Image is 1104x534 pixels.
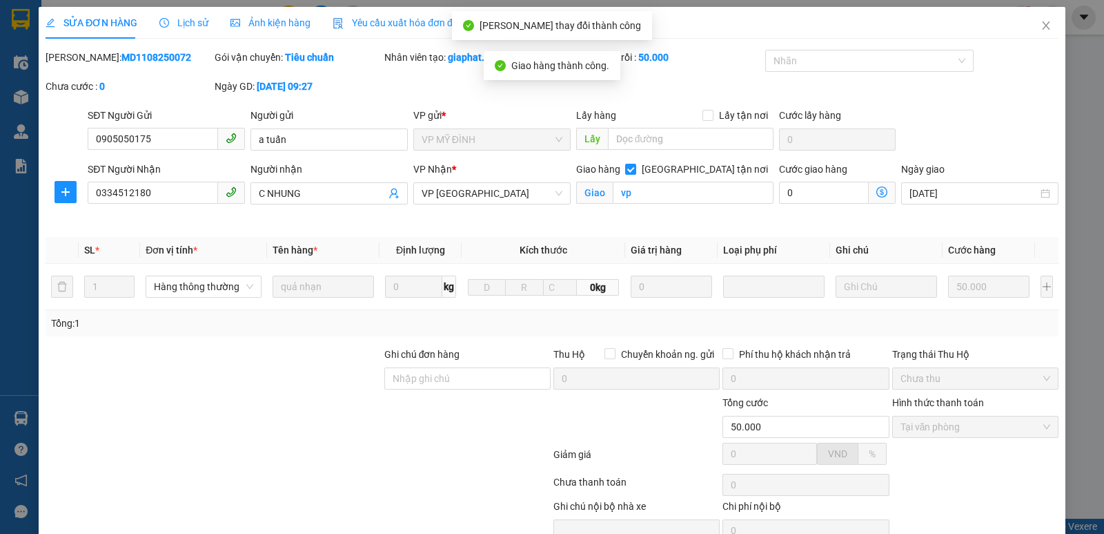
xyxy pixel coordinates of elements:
span: SỬA ĐƠN HÀNG [46,17,137,28]
span: picture [230,18,240,28]
div: [PERSON_NAME]: [46,50,212,65]
b: 0 [99,81,105,92]
span: phone [226,187,237,198]
span: VP Cầu Yên Xuân [422,183,562,204]
label: Ngày giao [901,164,945,175]
input: D [468,279,506,296]
span: clock-circle [159,18,169,28]
b: MD1108250072 [121,52,191,63]
div: SĐT Người Gửi [88,108,245,123]
span: Chuyển khoản ng. gửi [615,347,720,362]
span: Ảnh kiện hàng [230,17,310,28]
span: Tên hàng [273,245,317,256]
input: 0 [948,276,1029,298]
label: Cước giao hàng [779,164,847,175]
div: VP gửi [413,108,571,123]
div: Người nhận [250,162,408,177]
span: 0kg [577,279,619,296]
div: Giảm giá [552,447,721,471]
span: Đơn vị tính [146,245,197,256]
span: % [869,448,876,459]
span: check-circle [495,60,506,71]
label: Ghi chú đơn hàng [384,349,460,360]
span: phone [226,133,237,144]
span: Lấy tận nơi [713,108,773,123]
div: Chưa thanh toán [552,475,721,499]
input: Ghi Chú [836,276,937,298]
span: Yêu cầu xuất hóa đơn điện tử [333,17,478,28]
b: 50.000 [638,52,669,63]
button: plus [55,181,77,203]
span: Cước hàng [948,245,996,256]
input: Cước lấy hàng [779,128,896,151]
span: Chưa thu [900,368,1050,389]
div: Ngày GD: [215,79,381,94]
input: Ngày giao [909,186,1038,201]
span: Giao hàng thành công. [511,60,609,71]
div: Ghi chú nội bộ nhà xe [553,499,720,519]
div: Trạng thái Thu Hộ [892,347,1058,362]
span: Lấy [576,128,608,150]
input: Cước giao hàng [779,182,869,204]
button: Close [1027,7,1065,46]
span: user-add [388,188,400,199]
span: close [1041,20,1052,31]
div: Nhân viên tạo: [384,50,593,65]
b: [DATE] 09:27 [257,81,313,92]
div: Gói vận chuyển: [215,50,381,65]
b: Tiêu chuẩn [285,52,334,63]
input: 0 [631,276,712,298]
img: icon [333,18,344,29]
span: Định lượng [396,245,445,256]
input: R [505,279,543,296]
span: Giá trị hàng [631,245,682,256]
div: Cước rồi : [595,50,762,65]
span: Lịch sử [159,17,208,28]
div: Tổng: 1 [51,316,427,331]
input: Ghi chú đơn hàng [384,368,551,390]
span: Tại văn phòng [900,417,1050,437]
span: Giao hàng [576,164,620,175]
span: SL [84,245,95,256]
div: Người gửi [250,108,408,123]
span: Hàng thông thường [154,276,253,297]
span: VP Nhận [413,164,452,175]
span: Tổng cước [722,397,768,408]
input: VD: Bàn, Ghế [273,276,374,298]
input: Dọc đường [608,128,774,150]
span: edit [46,18,55,28]
button: delete [51,276,73,298]
span: [PERSON_NAME] thay đổi thành công [480,20,641,31]
th: Ghi chú [830,237,943,264]
b: giaphat.apq [448,52,501,63]
label: Cước lấy hàng [779,110,841,121]
span: check-circle [463,20,474,31]
span: VND [828,448,847,459]
input: C [543,279,578,296]
div: Chi phí nội bộ [722,499,889,519]
th: Loại phụ phí [718,237,830,264]
span: kg [442,276,456,298]
input: Giao tận nơi [613,182,774,204]
div: SĐT Người Nhận [88,162,245,177]
span: Phí thu hộ khách nhận trả [733,347,856,362]
span: Lấy hàng [576,110,616,121]
span: [GEOGRAPHIC_DATA] tận nơi [636,162,773,177]
span: plus [55,187,76,198]
span: VP MỸ ĐÌNH [422,129,562,150]
span: dollar-circle [876,187,887,198]
div: Chưa cước : [46,79,212,94]
span: Kích thước [520,245,567,256]
span: Thu Hộ [553,349,585,360]
button: plus [1041,276,1053,298]
span: Giao [576,182,613,204]
label: Hình thức thanh toán [892,397,984,408]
